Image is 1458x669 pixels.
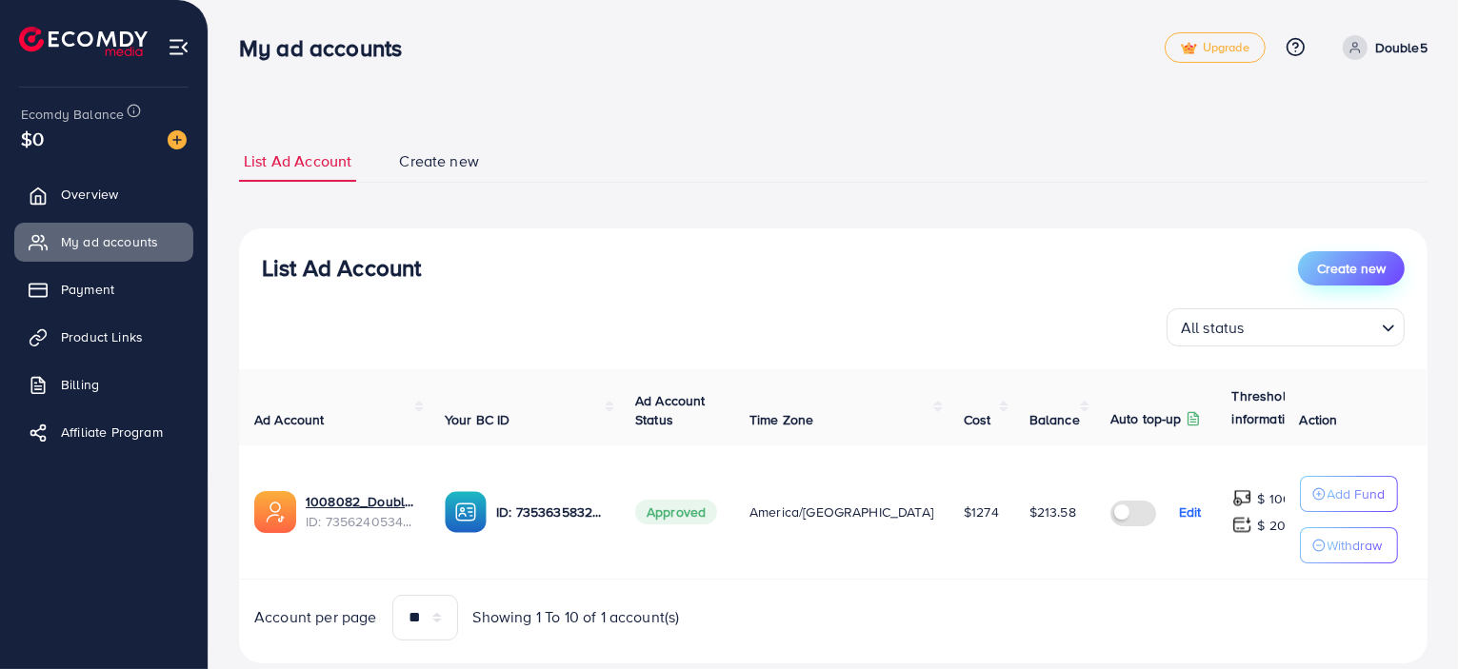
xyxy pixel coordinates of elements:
span: List Ad Account [244,150,351,172]
span: Ad Account [254,410,325,429]
a: Overview [14,175,193,213]
h3: List Ad Account [262,254,421,282]
img: tick [1181,42,1197,55]
span: Your BC ID [445,410,510,429]
a: Double5 [1335,35,1428,60]
span: $0 [21,125,44,152]
span: ID: 7356240534215917569 [306,512,414,531]
p: Withdraw [1328,534,1383,557]
span: Ecomdy Balance [21,105,124,124]
iframe: Chat [1377,583,1444,655]
span: Overview [61,185,118,204]
span: Approved [635,500,717,524]
img: ic-ads-acc.e4c84228.svg [254,491,296,533]
span: Billing [61,375,99,394]
span: Time Zone [749,410,813,429]
button: Withdraw [1300,527,1398,563]
p: $ 200 [1258,514,1295,537]
span: All status [1177,314,1248,342]
p: Auto top-up [1110,407,1182,430]
span: Payment [61,280,114,299]
img: top-up amount [1232,515,1252,535]
a: Affiliate Program [14,413,193,451]
span: Ad Account Status [635,391,706,429]
span: $213.58 [1029,502,1076,521]
span: Product Links [61,327,143,346]
span: My ad accounts [61,232,158,251]
a: Product Links [14,318,193,356]
a: 1008082_Double5_1712758237408 [306,492,414,511]
span: Cost [964,410,991,429]
span: Upgrade [1181,41,1249,55]
img: menu [168,36,190,58]
span: America/[GEOGRAPHIC_DATA] [749,502,933,521]
img: logo [19,27,148,56]
p: Edit [1179,501,1202,523]
div: <span class='underline'>1008082_Double5_1712758237408</span></br>7356240534215917569 [306,492,414,531]
input: Search for option [1250,310,1374,342]
p: Threshold information [1232,384,1326,430]
img: ic-ba-acc.ded83a64.svg [445,491,487,533]
span: Affiliate Program [61,423,163,442]
p: ID: 7353635832269651984 [496,501,605,523]
h3: My ad accounts [239,34,417,62]
p: $ 100 [1258,487,1292,510]
p: Double5 [1375,36,1428,59]
p: Add Fund [1328,482,1386,505]
span: Showing 1 To 10 of 1 account(s) [473,606,680,628]
span: Create new [1317,259,1386,278]
img: top-up amount [1232,488,1252,508]
a: My ad accounts [14,223,193,261]
span: Create new [399,150,479,172]
a: Payment [14,270,193,308]
span: Action [1300,410,1338,429]
div: Search for option [1167,308,1405,346]
button: Add Fund [1300,476,1398,512]
span: Account per page [254,606,377,628]
a: Billing [14,365,193,403]
img: image [168,130,187,149]
a: tickUpgrade [1165,32,1266,63]
span: $1274 [964,502,999,521]
span: Balance [1029,410,1080,429]
button: Create new [1298,251,1405,285]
